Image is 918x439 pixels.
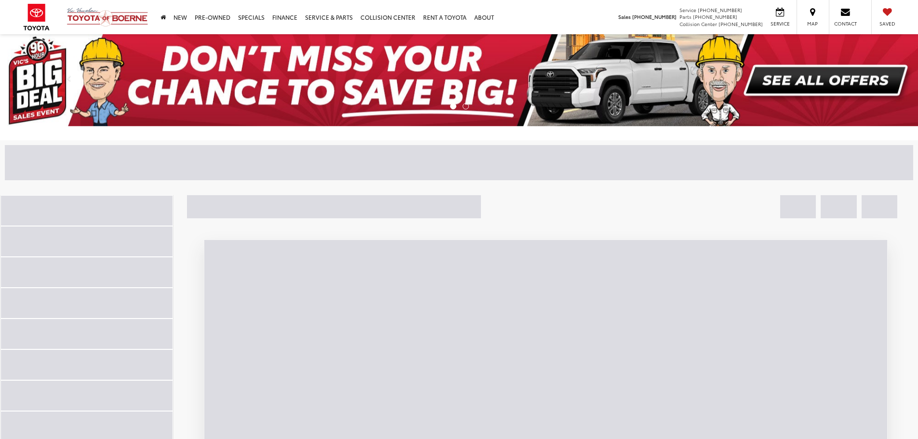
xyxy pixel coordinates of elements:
span: Saved [877,20,898,27]
img: Vic Vaughan Toyota of Boerne [67,7,148,27]
span: Service [769,20,791,27]
span: [PHONE_NUMBER] [698,6,742,13]
span: Map [802,20,823,27]
span: Service [679,6,696,13]
span: [PHONE_NUMBER] [718,20,763,27]
span: Parts [679,13,692,20]
span: [PHONE_NUMBER] [693,13,737,20]
span: Sales [618,13,631,20]
span: Contact [834,20,857,27]
span: [PHONE_NUMBER] [632,13,677,20]
span: Collision Center [679,20,717,27]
